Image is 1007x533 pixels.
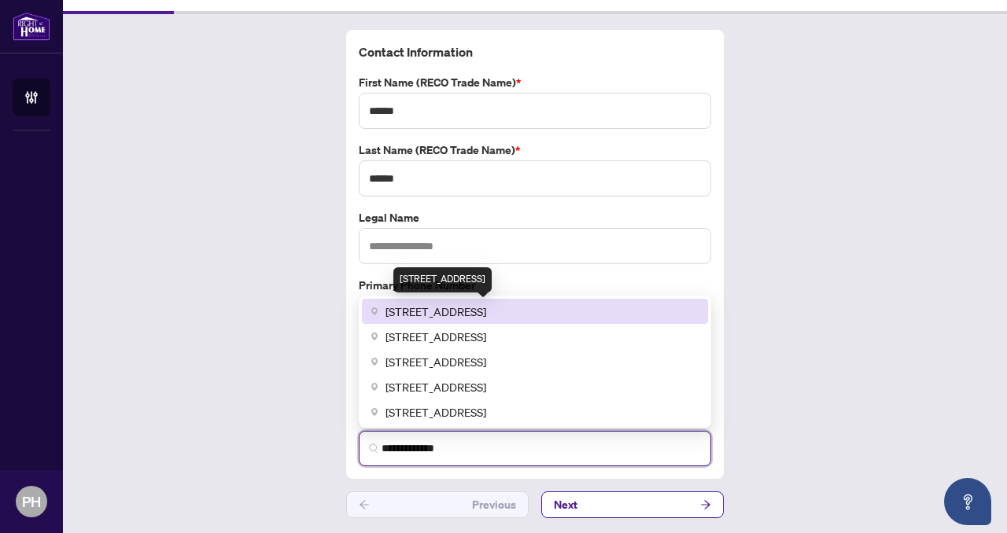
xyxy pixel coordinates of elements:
label: First Name (RECO Trade Name) [359,74,711,91]
span: [STREET_ADDRESS] [385,353,486,370]
span: [STREET_ADDRESS] [385,403,486,421]
label: Primary Phone Number [359,277,711,294]
span: arrow-right [700,499,711,510]
span: PH [22,491,41,513]
span: [STREET_ADDRESS] [385,328,486,345]
h4: Contact Information [359,42,711,61]
button: Previous [346,491,529,518]
img: logo [13,12,50,41]
span: Next [554,492,577,517]
img: search_icon [369,443,378,453]
span: [STREET_ADDRESS] [385,378,486,395]
label: Last Name (RECO Trade Name) [359,142,711,159]
button: Next [541,491,724,518]
label: Legal Name [359,209,711,226]
button: Open asap [944,478,991,525]
div: [STREET_ADDRESS] [393,267,492,292]
span: [STREET_ADDRESS] [385,303,486,320]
